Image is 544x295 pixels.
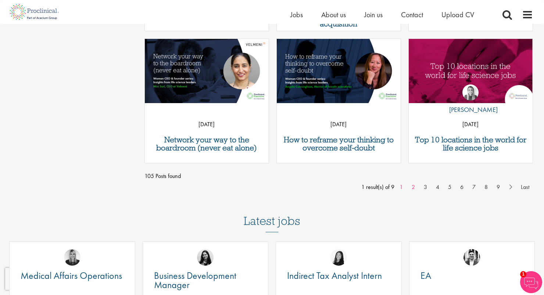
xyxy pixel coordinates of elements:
[469,183,479,192] a: 7
[517,183,533,192] a: Last
[366,183,390,191] span: result(s) of
[420,271,524,280] a: EA
[444,84,498,119] a: Hannah Burke [PERSON_NAME]
[408,183,419,192] a: 2
[464,249,480,266] img: Edward Little
[277,39,401,103] img: Proclinical Executive - Women CEOs and founders: Insights from life science leaders Angela Cunnin...
[520,271,526,277] span: 1
[432,183,443,192] a: 4
[330,249,347,266] img: Numhom Sudsok
[64,249,80,266] img: Janelle Jones
[444,104,498,115] p: [PERSON_NAME]
[396,183,407,192] a: 1
[145,39,269,103] img: Proclinical Executive - Women CEOs and founders: Insights from life science leaders Mini Suri
[154,269,236,291] span: Business Development Manager
[21,271,124,280] a: Medical Affairs Operations
[5,268,99,290] iframe: reCAPTCHA
[144,171,533,182] span: 105 Posts found
[409,39,533,104] a: Link to a post
[520,271,542,293] img: Chatbot
[420,269,431,282] span: EA
[148,136,265,152] a: Network your way to the boardroom (never eat alone)
[457,183,467,192] a: 6
[321,10,346,19] a: About us
[290,10,303,19] a: Jobs
[277,119,401,130] p: [DATE]
[401,10,423,19] a: Contact
[441,10,474,19] a: Upload CV
[21,269,122,282] span: Medical Affairs Operations
[481,183,491,192] a: 8
[244,196,300,232] h3: Latest jobs
[493,183,504,192] a: 9
[197,249,214,266] img: Indre Stankeviciute
[364,10,383,19] a: Join us
[145,119,269,130] p: [DATE]
[409,39,533,103] img: Top 10 locations in the world for life science jobs
[287,271,390,280] a: Indirect Tax Analyst Intern
[287,269,382,282] span: Indirect Tax Analyst Intern
[462,84,479,101] img: Hannah Burke
[361,183,365,191] span: 1
[420,183,431,192] a: 3
[277,39,401,104] a: Link to a post
[412,136,529,152] a: Top 10 locations in the world for life science jobs
[444,183,455,192] a: 5
[409,119,533,130] p: [DATE]
[391,183,394,191] span: 9
[154,271,257,289] a: Business Development Manager
[280,136,397,152] a: How to reframe your thinking to overcome self-doubt
[145,39,269,104] a: Link to a post
[505,182,516,190] a: Next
